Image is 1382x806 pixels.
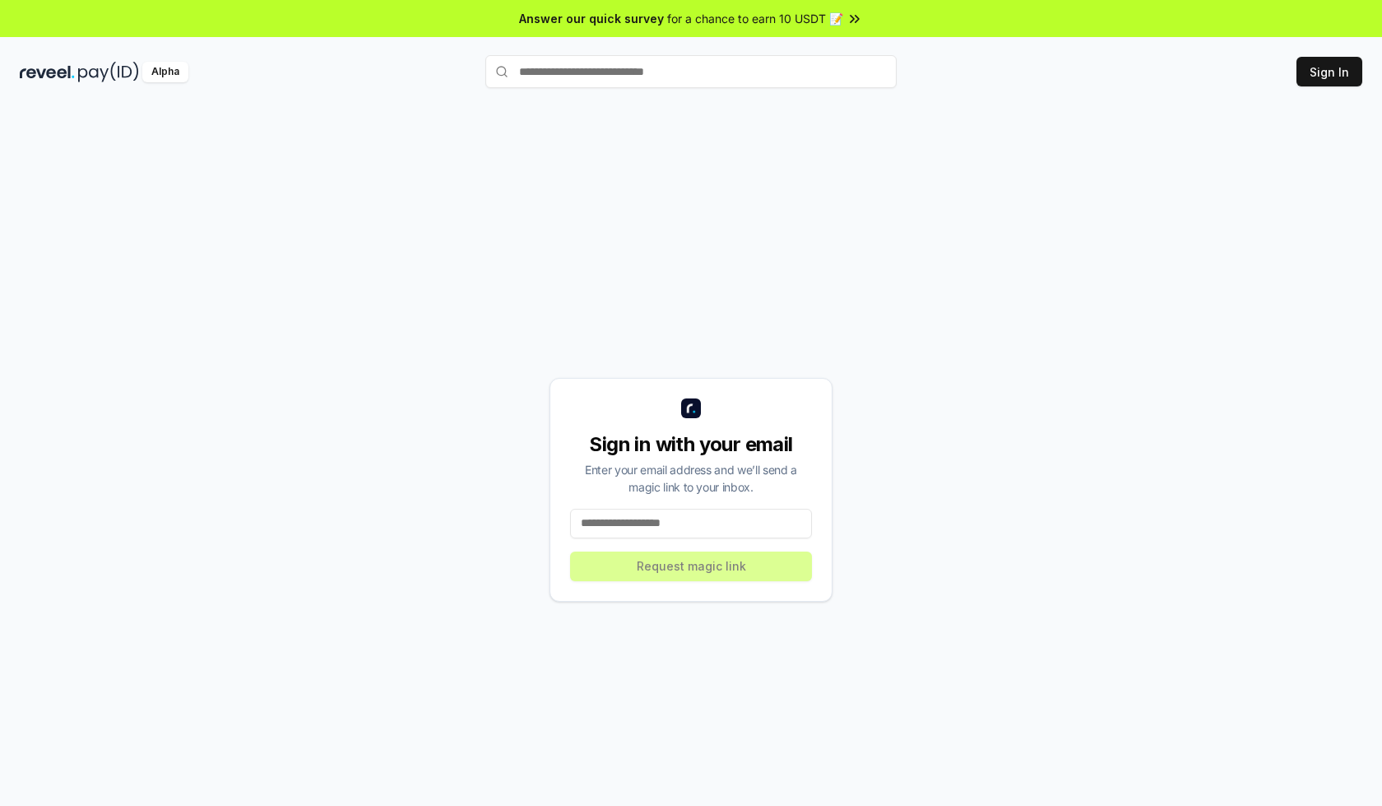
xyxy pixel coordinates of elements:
[570,461,812,496] div: Enter your email address and we’ll send a magic link to your inbox.
[667,10,843,27] span: for a chance to earn 10 USDT 📝
[1296,57,1362,86] button: Sign In
[78,62,139,82] img: pay_id
[519,10,664,27] span: Answer our quick survey
[142,62,188,82] div: Alpha
[20,62,75,82] img: reveel_dark
[570,431,812,458] div: Sign in with your email
[681,398,701,418] img: logo_small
